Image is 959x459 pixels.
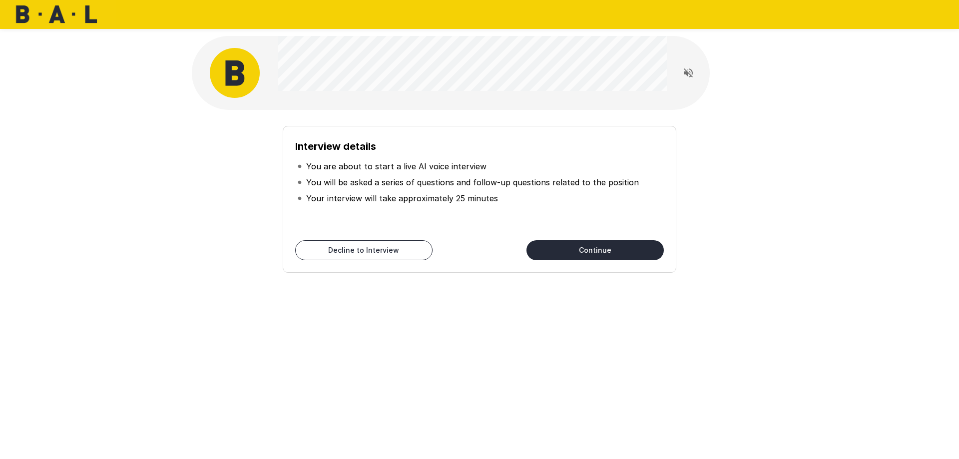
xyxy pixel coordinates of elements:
[526,240,664,260] button: Continue
[306,192,498,204] p: Your interview will take approximately 25 minutes
[678,63,698,83] button: Read questions aloud
[306,160,486,172] p: You are about to start a live AI voice interview
[306,176,639,188] p: You will be asked a series of questions and follow-up questions related to the position
[210,48,260,98] img: bal_avatar.png
[295,240,433,260] button: Decline to Interview
[295,140,376,152] b: Interview details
